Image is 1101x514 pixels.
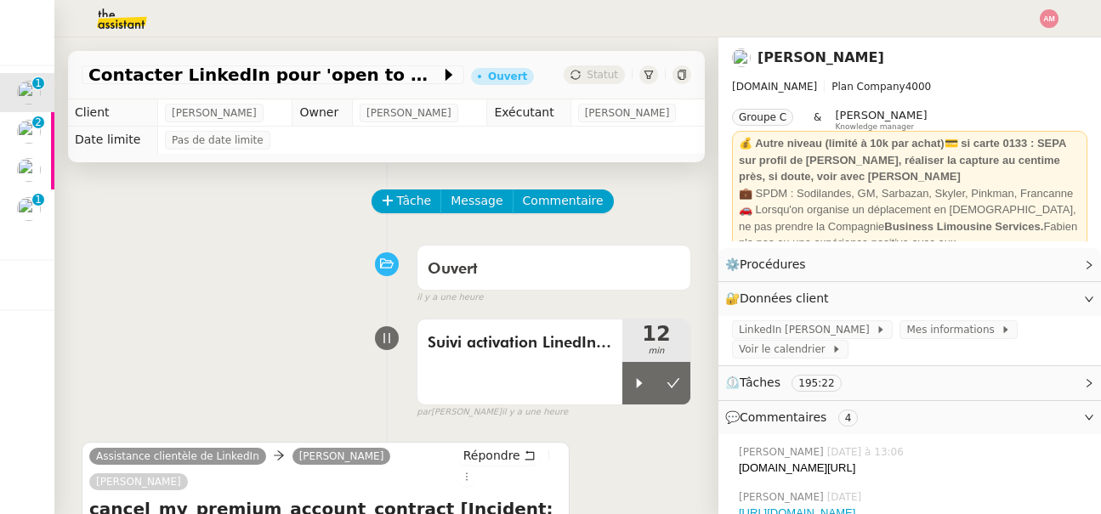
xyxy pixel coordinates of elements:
[835,122,914,132] span: Knowledge manager
[89,474,188,489] a: [PERSON_NAME]
[725,255,814,274] span: ⚙️
[739,321,876,338] span: LinkedIn [PERSON_NAME]
[397,191,432,211] span: Tâche
[417,405,431,420] span: par
[17,158,41,182] img: users%2F3XW7N0tEcIOoc8sxKxWqDcFn91D2%2Favatar%2F5653ca14-9fea-463f-a381-ec4f4d723a3b
[725,410,865,424] span: 💬
[740,291,829,305] span: Données client
[487,99,570,127] td: Exécutant
[739,341,831,358] span: Voir le calendrier
[172,104,257,121] span: [PERSON_NAME]
[88,66,440,83] span: Contacter LinkedIn pour 'open to work'
[740,410,826,424] span: Commentaires
[740,257,806,271] span: Procédures
[732,109,793,126] nz-tag: Groupe C
[417,405,568,420] small: [PERSON_NAME]
[725,289,836,308] span: 🔐
[827,444,907,460] span: [DATE] à 13:06
[172,132,264,149] span: Pas de date limite
[622,344,690,359] span: min
[35,194,42,209] p: 1
[35,116,42,132] p: 2
[440,189,513,213] button: Message
[523,191,604,211] span: Commentaire
[831,81,905,93] span: Plan Company
[739,137,1066,183] strong: 💰 Autre niveau (limité à 10k par achat)💳 si carte 0133 : SEPA sur profil de [PERSON_NAME], réalis...
[739,460,1087,477] div: [DOMAIN_NAME][URL]
[68,99,158,127] td: Client
[89,449,266,464] a: Assistance clientèle de LinkedIn
[725,376,855,389] span: ⏲️
[739,444,827,460] span: [PERSON_NAME]
[451,191,502,211] span: Message
[587,69,618,81] span: Statut
[17,120,41,144] img: users%2FKPVW5uJ7nAf2BaBJPZnFMauzfh73%2Favatar%2FDigitalCollectionThumbnailHandler.jpeg
[835,109,927,131] app-user-label: Knowledge manager
[32,116,44,128] nz-badge-sup: 2
[585,104,670,121] span: [PERSON_NAME]
[457,446,542,465] button: Répondre
[740,376,780,389] span: Tâches
[68,127,158,154] td: Date limite
[835,109,927,121] span: [PERSON_NAME]
[718,282,1101,315] div: 🔐Données client
[792,375,841,392] nz-tag: 195:22
[838,410,859,426] nz-tag: 4
[292,99,353,127] td: Owner
[1040,9,1058,28] img: svg
[739,185,1081,202] div: 💼 SPDM : Sodilandes, GM, Sarbazan, Skyler, Pinkman, Francanne
[502,405,568,420] span: il y a une heure
[428,330,612,356] span: Suivi activation LinedIn Sales Navigator
[718,366,1101,399] div: ⏲️Tâches 195:22
[17,197,41,221] img: users%2FC9SBsJ0duuaSgpQFj5LgoEX8n0o2%2Favatar%2Fec9d51b8-9413-4189-adfb-7be4d8c96a3c
[292,449,391,464] a: [PERSON_NAME]
[35,77,42,93] p: 1
[758,49,884,65] a: [PERSON_NAME]
[732,48,751,67] img: users%2FdHO1iM5N2ObAeWsI96eSgBoqS9g1%2Favatar%2Fdownload.png
[32,194,44,206] nz-badge-sup: 1
[513,189,614,213] button: Commentaire
[718,401,1101,434] div: 💬Commentaires 4
[732,81,817,93] span: [DOMAIN_NAME]
[463,447,520,464] span: Répondre
[814,109,821,131] span: &
[905,81,932,93] span: 4000
[906,321,1001,338] span: Mes informations
[884,220,1043,233] strong: Business Limousine Services.
[17,81,41,104] img: users%2FdHO1iM5N2ObAeWsI96eSgBoqS9g1%2Favatar%2Fdownload.png
[32,77,44,89] nz-badge-sup: 1
[417,291,483,305] span: il y a une heure
[488,71,527,82] div: Ouvert
[718,248,1101,281] div: ⚙️Procédures
[428,262,478,277] span: Ouvert
[739,489,827,505] span: [PERSON_NAME]
[827,489,865,505] span: [DATE]
[739,201,1081,251] div: 🚗 Lorsqu'on organise un déplacement en [DEMOGRAPHIC_DATA], ne pas prendre la Compagnie Fabien n'a...
[372,189,442,213] button: Tâche
[622,324,690,344] span: 12
[366,104,451,121] span: [PERSON_NAME]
